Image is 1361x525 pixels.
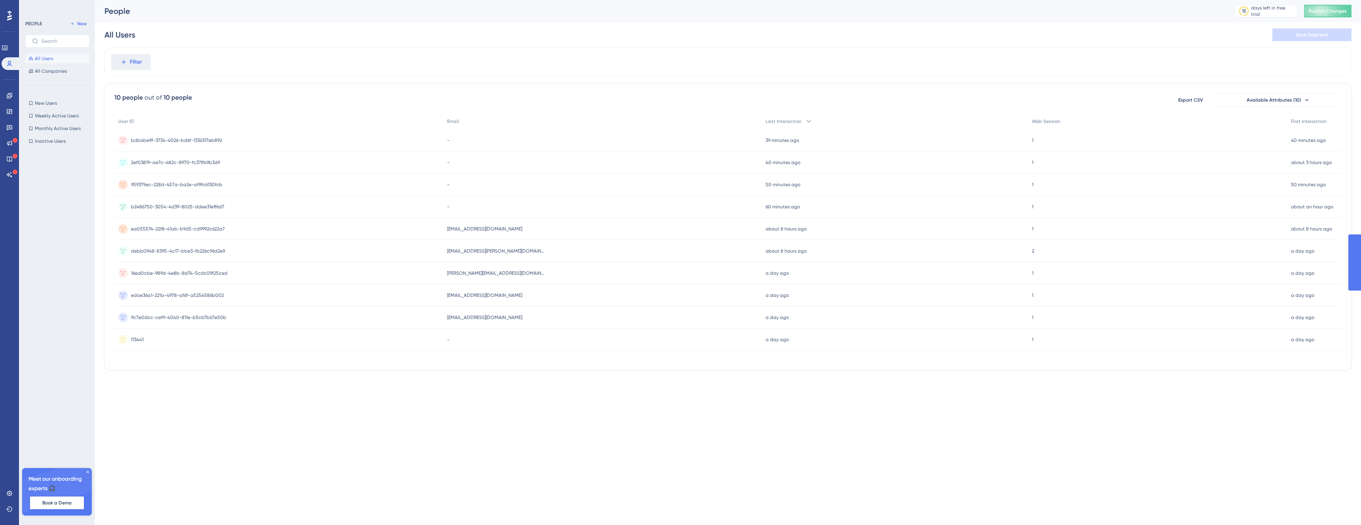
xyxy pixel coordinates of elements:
[131,204,224,210] span: b2486750-3054-4d39-8025-ddee31eff6d7
[25,54,89,63] button: All Users
[1328,494,1352,517] iframe: UserGuiding AI Assistant Launcher
[447,118,459,125] span: Email
[1215,94,1342,106] button: Available Attributes (10)
[77,21,87,27] span: New
[35,113,79,119] span: Weekly Active Users
[1291,293,1314,298] time: a day ago
[111,54,151,70] button: Filter
[766,182,800,187] time: 50 minutes ago
[42,500,72,506] span: Book a Demo
[1247,97,1301,103] span: Available Attributes (10)
[114,93,143,102] div: 10 people
[447,181,449,188] span: -
[766,118,802,125] span: Last Interaction
[1032,204,1033,210] span: 1
[1309,8,1347,14] span: Publish Changes
[1296,32,1328,38] span: Save Segment
[25,21,42,27] div: PEOPLE
[1291,248,1314,254] time: a day ago
[67,19,89,28] button: New
[1032,314,1033,321] span: 1
[35,68,67,74] span: All Companies
[1032,159,1033,166] span: 1
[131,226,225,232] span: ea055574-22f8-41ab-b9d5-cd9992c622a7
[1032,336,1033,343] span: 1
[104,29,135,40] div: All Users
[35,55,53,62] span: All Users
[1032,270,1033,276] span: 1
[130,57,142,67] span: Filter
[447,204,449,210] span: -
[131,248,225,254] span: debb0948-8395-4c17-bbe3-fb226c96d2e9
[35,125,81,132] span: Monthly Active Users
[1291,138,1326,143] time: 40 minutes ago
[1291,226,1332,232] time: about 8 hours ago
[131,292,224,298] span: edae36a1-221a-4978-af6f-a5254586b002
[35,138,66,144] span: Inactive Users
[447,314,522,321] span: [EMAIL_ADDRESS][DOMAIN_NAME]
[1032,118,1060,125] span: Web Session
[766,270,789,276] time: a day ago
[25,111,89,121] button: Weekly Active Users
[30,497,84,509] button: Book a Demo
[766,248,807,254] time: about 8 hours ago
[1171,94,1210,106] button: Export CSV
[1032,137,1033,144] span: 1
[1032,226,1033,232] span: 1
[1291,270,1314,276] time: a day ago
[1304,5,1352,17] button: Publish Changes
[766,293,789,298] time: a day ago
[25,136,89,146] button: Inactive Users
[1032,292,1033,298] span: 1
[1291,337,1314,342] time: a day ago
[1032,248,1034,254] span: 2
[1032,181,1033,188] span: 1
[447,292,522,298] span: [EMAIL_ADDRESS][DOMAIN_NAME]
[766,226,807,232] time: about 8 hours ago
[131,159,220,166] span: 2ef03819-ae7c-482c-8970-fc37ff49b3d9
[447,336,449,343] span: -
[1291,160,1332,165] time: about 3 hours ago
[1291,118,1327,125] span: First Interaction
[25,124,89,133] button: Monthly Active Users
[1291,315,1314,320] time: a day ago
[25,66,89,76] button: All Companies
[104,6,1215,17] div: People
[447,248,546,254] span: [EMAIL_ADDRESS][PERSON_NAME][DOMAIN_NAME]
[118,118,134,125] span: User ID
[447,159,449,166] span: -
[131,314,226,321] span: 9c7e0dcc-cef9-4040-811e-b5cb7b67e50b
[1251,5,1295,17] div: days left in free trial
[131,137,222,144] span: bdb4be9f-3734-4026-bd6f-1336317eb892
[28,474,85,493] span: Meet our onboarding experts 🎧
[1291,204,1333,210] time: about an hour ago
[131,270,227,276] span: 16ed0cbe-989d-4e8b-8d74-5cdc09f25ced
[447,137,449,144] span: -
[35,100,57,106] span: New Users
[447,270,546,276] span: [PERSON_NAME][EMAIL_ADDRESS][DOMAIN_NAME]
[1272,28,1352,41] button: Save Segment
[766,315,789,320] time: a day ago
[25,98,89,108] button: New Users
[1291,182,1326,187] time: 50 minutes ago
[447,226,522,232] span: [EMAIL_ADDRESS][DOMAIN_NAME]
[766,204,800,210] time: 60 minutes ago
[144,93,162,102] div: out of
[163,93,192,102] div: 10 people
[131,336,144,343] span: 113441
[42,38,83,44] input: Search
[131,181,222,188] span: 959379ec-228d-457a-ba2e-af9fc6130fcb
[1242,8,1246,14] div: 15
[766,138,799,143] time: 39 minutes ago
[766,337,789,342] time: a day ago
[766,160,800,165] time: 40 minutes ago
[1178,97,1203,103] span: Export CSV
